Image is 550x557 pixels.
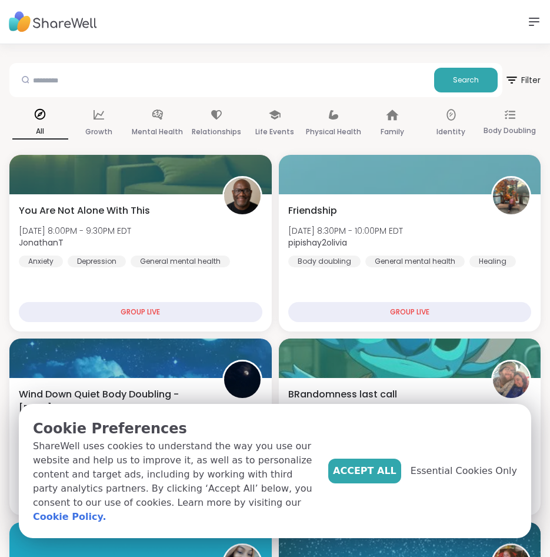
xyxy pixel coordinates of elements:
div: Depression [68,256,126,267]
button: Search [434,68,498,92]
p: Body Doubling [484,124,536,138]
div: General mental health [131,256,230,267]
div: Anxiety [19,256,63,267]
b: JonathanT [19,237,64,248]
span: Filter [505,66,541,94]
a: Cookie Policy. [33,510,106,524]
div: General mental health [365,256,465,267]
div: Body doubling [288,256,361,267]
img: JonathanT [224,178,261,214]
span: Search [453,75,479,85]
span: You Are Not Alone With This [19,204,150,218]
p: Family [381,125,404,139]
p: Relationships [192,125,241,139]
button: Accept All [328,459,401,483]
span: Accept All [333,464,396,478]
p: Identity [436,125,465,139]
span: Wind Down Quiet Body Doubling - [DATE] [19,387,209,416]
p: Mental Health [132,125,183,139]
img: pipishay2olivia [493,178,529,214]
p: Cookie Preferences [33,418,319,439]
div: GROUP LIVE [19,302,262,322]
button: Filter [505,63,541,97]
p: All [12,124,68,140]
p: ShareWell uses cookies to understand the way you use our website and help us to improve it, as we... [33,439,319,524]
span: [DATE] 8:30PM - 10:00PM EDT [288,225,403,237]
img: BRandom502 [493,362,529,398]
p: Growth [85,125,112,139]
span: BRandomness last call [288,387,397,402]
b: pipishay2olivia [288,237,347,248]
span: Essential Cookies Only [411,464,517,478]
img: QueenOfTheNight [224,362,261,398]
div: Healing [469,256,516,267]
span: Friendship [288,204,337,218]
img: ShareWell Nav Logo [9,6,97,38]
div: GROUP LIVE [288,302,532,322]
p: Life Events [255,125,294,139]
span: [DATE] 8:00PM - 9:30PM EDT [19,225,131,237]
p: Physical Health [306,125,361,139]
